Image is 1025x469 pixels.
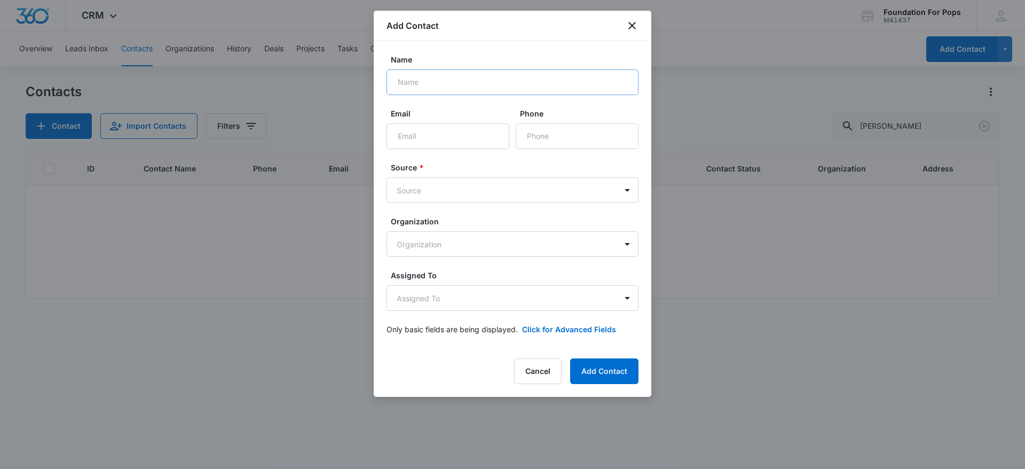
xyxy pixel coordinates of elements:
[387,123,509,149] input: Email
[626,19,638,32] button: close
[387,19,439,32] h1: Add Contact
[391,162,643,173] label: Source
[516,123,638,149] input: Phone
[520,108,643,119] label: Phone
[514,358,562,384] button: Cancel
[522,324,616,335] button: Click for Advanced Fields
[387,324,518,335] p: Only basic fields are being displayed.
[391,216,643,227] label: Organization
[391,270,643,281] label: Assigned To
[570,358,638,384] button: Add Contact
[391,108,514,119] label: Email
[387,69,638,95] input: Name
[391,54,643,65] label: Name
